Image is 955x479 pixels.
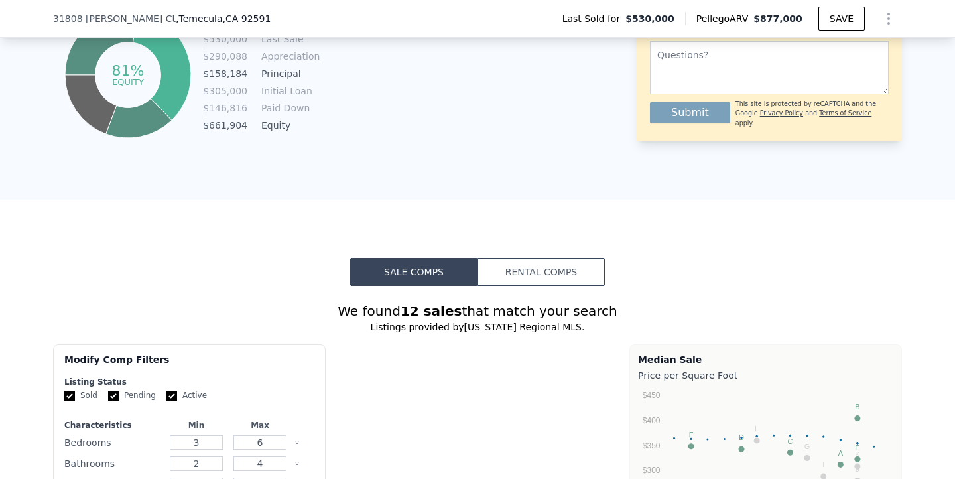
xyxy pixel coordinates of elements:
[787,437,793,445] text: C
[108,390,156,401] label: Pending
[259,32,318,46] td: Last Sale
[294,441,300,446] button: Clear
[166,391,177,401] input: Active
[259,49,318,64] td: Appreciation
[643,416,661,425] text: $400
[350,258,477,286] button: Sale Comps
[739,433,744,441] text: D
[855,444,859,452] text: E
[689,431,694,439] text: F
[804,443,810,450] text: G
[202,84,248,98] td: $305,000
[64,433,162,452] div: Bedrooms
[53,302,902,320] div: We found that match your search
[755,425,759,433] text: L
[53,320,902,334] div: Listings provided by [US_STATE] Regional MLS .
[64,420,162,431] div: Characteristics
[650,102,730,123] button: Submit
[231,420,289,431] div: Max
[735,100,889,128] div: This site is protected by reCAPTCHA and the Google and apply.
[638,353,893,366] div: Median Sale
[401,303,462,319] strong: 12 sales
[53,12,176,25] span: 31808 [PERSON_NAME] Ct
[875,5,902,32] button: Show Options
[855,450,860,458] text: K
[259,66,318,81] td: Principal
[259,101,318,115] td: Paid Down
[643,466,661,475] text: $300
[259,118,318,133] td: Equity
[202,32,248,46] td: $530,000
[166,390,207,401] label: Active
[64,377,314,387] div: Listing Status
[64,390,97,401] label: Sold
[223,13,271,24] span: , CA 92591
[108,391,119,401] input: Pending
[64,454,162,473] div: Bathrooms
[202,118,248,133] td: $661,904
[855,403,859,411] text: B
[202,66,248,81] td: $158,184
[838,449,844,457] text: A
[112,76,144,86] tspan: equity
[64,391,75,401] input: Sold
[294,462,300,467] button: Clear
[176,12,271,25] span: , Temecula
[822,460,824,468] text: I
[259,84,318,98] td: Initial Loan
[643,391,661,400] text: $450
[696,12,754,25] span: Pellego ARV
[202,49,248,64] td: $290,088
[638,366,893,385] div: Price per Square Foot
[818,7,865,31] button: SAVE
[819,109,871,117] a: Terms of Service
[625,12,674,25] span: $530,000
[64,353,314,377] div: Modify Comp Filters
[111,62,144,79] tspan: 81%
[643,441,661,450] text: $350
[477,258,605,286] button: Rental Comps
[753,13,802,24] span: $877,000
[856,465,859,473] text: J
[167,420,225,431] div: Min
[202,101,248,115] td: $146,816
[562,12,626,25] span: Last Sold for
[760,109,803,117] a: Privacy Policy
